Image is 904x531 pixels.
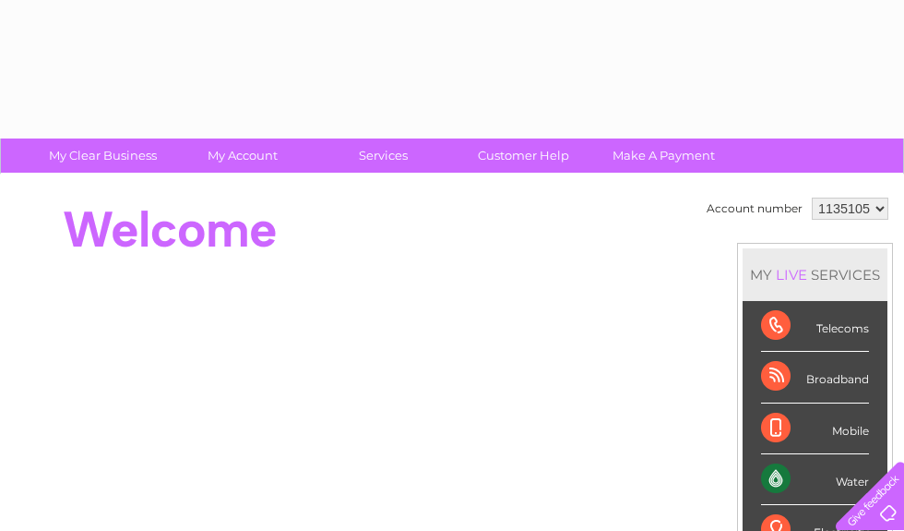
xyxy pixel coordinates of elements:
[761,352,869,403] div: Broadband
[702,193,807,224] td: Account number
[447,139,600,173] a: Customer Help
[27,139,179,173] a: My Clear Business
[761,454,869,505] div: Water
[307,139,459,173] a: Services
[761,301,869,352] div: Telecoms
[772,266,811,284] div: LIVE
[761,404,869,454] div: Mobile
[588,139,740,173] a: Make A Payment
[167,139,319,173] a: My Account
[743,248,887,301] div: MY SERVICES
